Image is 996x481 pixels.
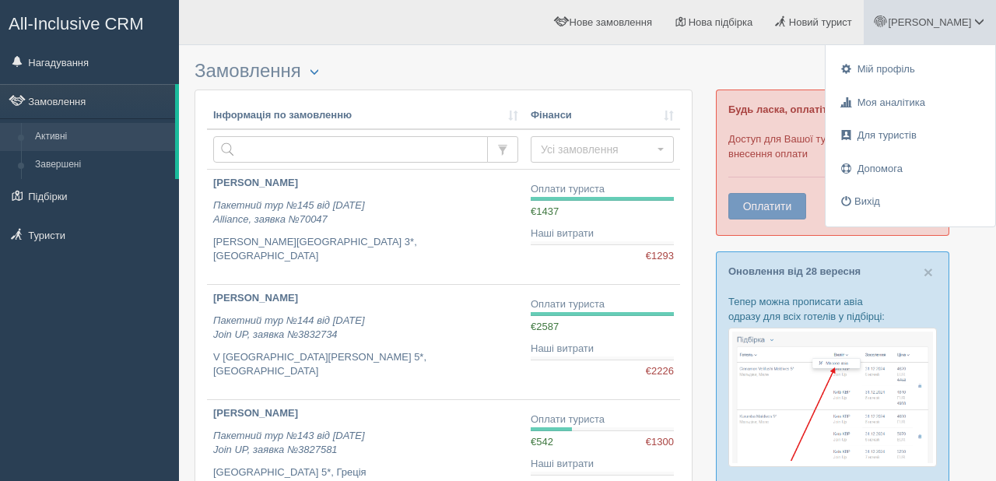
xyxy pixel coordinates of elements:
span: €2226 [646,364,674,379]
button: Оплатити [728,193,806,219]
span: €542 [531,436,553,448]
a: Активні [28,123,175,151]
div: Оплати туриста [531,413,674,427]
span: Нове замовлення [570,16,652,28]
span: × [924,263,933,281]
a: Мій профіль [826,53,995,86]
p: V [GEOGRAPHIC_DATA][PERSON_NAME] 5*, [GEOGRAPHIC_DATA] [213,350,518,379]
a: Інформація по замовленню [213,108,518,123]
div: Оплати туриста [531,297,674,312]
a: [PERSON_NAME] Пакетний тур №145 від [DATE]Alliance, заявка №70047 [PERSON_NAME][GEOGRAPHIC_DATA] ... [207,170,524,284]
h3: Замовлення [195,61,693,82]
span: €1293 [646,249,674,264]
input: Пошук за номером замовлення, ПІБ або паспортом туриста [213,136,488,163]
div: Наші витрати [531,457,674,472]
button: Close [924,264,933,280]
b: [PERSON_NAME] [213,292,298,304]
span: €1300 [646,435,674,450]
a: Моя аналітика [826,86,995,120]
span: Моя аналітика [857,97,925,108]
span: €2587 [531,321,559,332]
span: Новий турист [789,16,852,28]
b: Будь ласка, оплатіть підписку [728,104,880,115]
span: All-Inclusive CRM [9,14,144,33]
a: Допомога [826,153,995,186]
span: Допомога [857,163,903,174]
a: Вихід [826,185,995,219]
div: Наші витрати [531,342,674,356]
a: Для туристів [826,119,995,153]
span: Для туристів [857,129,917,141]
button: Усі замовлення [531,136,674,163]
span: Нова підбірка [689,16,753,28]
p: [GEOGRAPHIC_DATA] 5*, Греція [213,465,518,480]
p: Тепер можна прописати авіа одразу для всіх готелів у підбірці: [728,294,937,324]
a: All-Inclusive CRM [1,1,178,44]
p: [PERSON_NAME][GEOGRAPHIC_DATA] 3*, [GEOGRAPHIC_DATA] [213,235,518,264]
span: [PERSON_NAME] [888,16,971,28]
a: Фінанси [531,108,674,123]
i: Пакетний тур №144 від [DATE] Join UP, заявка №3832734 [213,314,365,341]
b: [PERSON_NAME] [213,407,298,419]
i: Пакетний тур №143 від [DATE] Join UP, заявка №3827581 [213,430,365,456]
a: Оновлення від 28 вересня [728,265,861,277]
a: [PERSON_NAME] Пакетний тур №144 від [DATE]Join UP, заявка №3832734 V [GEOGRAPHIC_DATA][PERSON_NAM... [207,285,524,399]
b: [PERSON_NAME] [213,177,298,188]
span: Мій профіль [857,63,915,75]
span: €1437 [531,205,559,217]
div: Оплати туриста [531,182,674,197]
a: Завершені [28,151,175,179]
i: Пакетний тур №145 від [DATE] Alliance, заявка №70047 [213,199,365,226]
img: %D0%BF%D1%96%D0%B4%D0%B1%D1%96%D1%80%D0%BA%D0%B0-%D0%B0%D0%B2%D1%96%D0%B0-1-%D1%81%D1%80%D0%BC-%D... [728,328,937,467]
span: Усі замовлення [541,142,654,157]
div: Доступ для Вашої турагенції обмежено до внесення оплати [716,90,949,236]
div: Наші витрати [531,226,674,241]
